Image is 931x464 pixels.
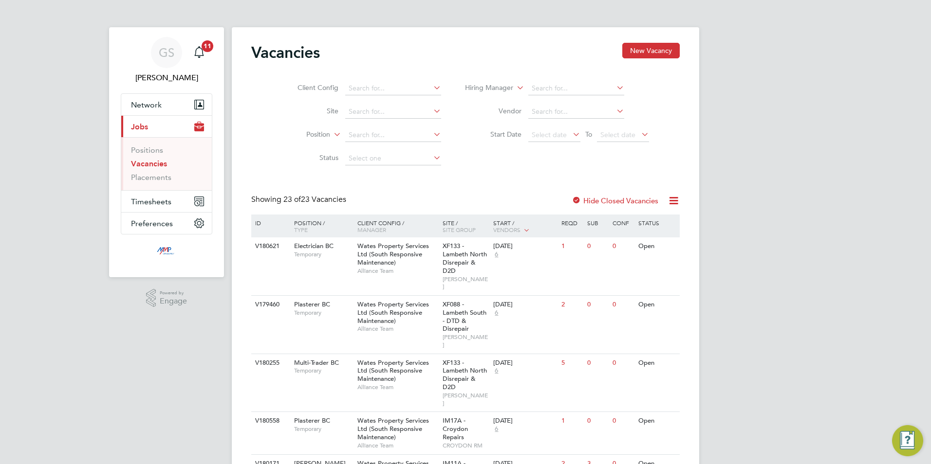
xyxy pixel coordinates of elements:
button: Preferences [121,213,212,234]
div: 0 [585,296,610,314]
a: GS[PERSON_NAME] [121,37,212,84]
span: Select date [600,130,635,139]
div: Open [636,412,678,430]
div: Site / [440,214,491,238]
a: Positions [131,145,163,155]
div: [DATE] [493,417,557,425]
span: Temporary [294,309,353,317]
div: 2 [559,296,584,314]
button: Engage Resource Center [892,425,923,456]
div: V180558 [253,412,287,430]
span: 23 Vacancies [283,195,346,204]
a: 11 [189,37,209,68]
span: George Stacey [121,72,212,84]
label: Client Config [282,83,338,92]
a: Vacancies [131,159,167,168]
input: Search for... [345,128,441,142]
label: Vendor [465,107,521,115]
span: [PERSON_NAME] [443,392,489,407]
span: Alliance Team [357,267,438,275]
span: Network [131,100,162,109]
span: 6 [493,367,500,375]
button: Network [121,94,212,115]
div: 1 [559,412,584,430]
button: Timesheets [121,191,212,212]
div: Open [636,237,678,255]
div: 0 [610,296,635,314]
h2: Vacancies [251,43,320,62]
input: Search for... [528,105,624,119]
span: Wates Property Services Ltd (South Responsive Maintenance) [357,358,429,383]
span: Electrician BC [294,242,334,250]
span: Engage [160,297,187,305]
div: ID [253,214,287,231]
span: 6 [493,309,500,317]
div: 5 [559,354,584,372]
div: Conf [610,214,635,231]
span: Wates Property Services Ltd (South Responsive Maintenance) [357,416,429,441]
span: 23 of [283,195,301,204]
a: Placements [131,173,171,182]
span: Alliance Team [357,442,438,449]
span: Plasterer BC [294,300,330,308]
label: Hide Closed Vacancies [572,196,658,205]
div: Client Config / [355,214,440,238]
div: V180255 [253,354,287,372]
div: V179460 [253,296,287,314]
span: Powered by [160,289,187,297]
div: V180621 [253,237,287,255]
span: Temporary [294,250,353,258]
div: [DATE] [493,242,557,250]
span: Wates Property Services Ltd (South Responsive Maintenance) [357,300,429,325]
div: Jobs [121,137,212,190]
input: Select one [345,152,441,165]
span: [PERSON_NAME] [443,275,489,290]
span: Manager [357,226,386,233]
input: Search for... [528,82,624,95]
a: Go to home page [121,244,212,260]
span: Timesheets [131,197,171,206]
img: mmpconsultancy-logo-retina.png [153,244,181,260]
div: Showing [251,195,348,205]
div: 0 [610,412,635,430]
span: Vendors [493,226,521,233]
div: Sub [585,214,610,231]
input: Search for... [345,82,441,95]
span: Alliance Team [357,383,438,391]
span: Site Group [443,226,476,233]
span: Select date [532,130,567,139]
span: 11 [202,40,213,52]
div: 0 [610,354,635,372]
label: Status [282,153,338,162]
div: 0 [585,354,610,372]
button: New Vacancy [622,43,680,58]
span: Wates Property Services Ltd (South Responsive Maintenance) [357,242,429,267]
label: Position [274,130,330,140]
div: Status [636,214,678,231]
span: [PERSON_NAME] [443,333,489,348]
div: [DATE] [493,359,557,367]
a: Powered byEngage [146,289,187,307]
span: 6 [493,425,500,433]
div: 0 [585,412,610,430]
div: Start / [491,214,559,239]
div: 0 [610,237,635,255]
div: 1 [559,237,584,255]
span: CROYDON RM [443,442,489,449]
span: Temporary [294,367,353,375]
div: Reqd [559,214,584,231]
span: Jobs [131,122,148,131]
div: Open [636,354,678,372]
span: Type [294,226,308,233]
div: 0 [585,237,610,255]
div: Position / [287,214,355,238]
span: Temporary [294,425,353,433]
label: Start Date [465,130,521,139]
span: XF088 - Lambeth South - DTD & Disrepair [443,300,486,333]
span: Multi-Trader BC [294,358,339,367]
span: XF133 - Lambeth North Disrepair & D2D [443,358,487,392]
span: To [582,128,595,141]
label: Hiring Manager [457,83,513,93]
span: 6 [493,250,500,259]
label: Site [282,107,338,115]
